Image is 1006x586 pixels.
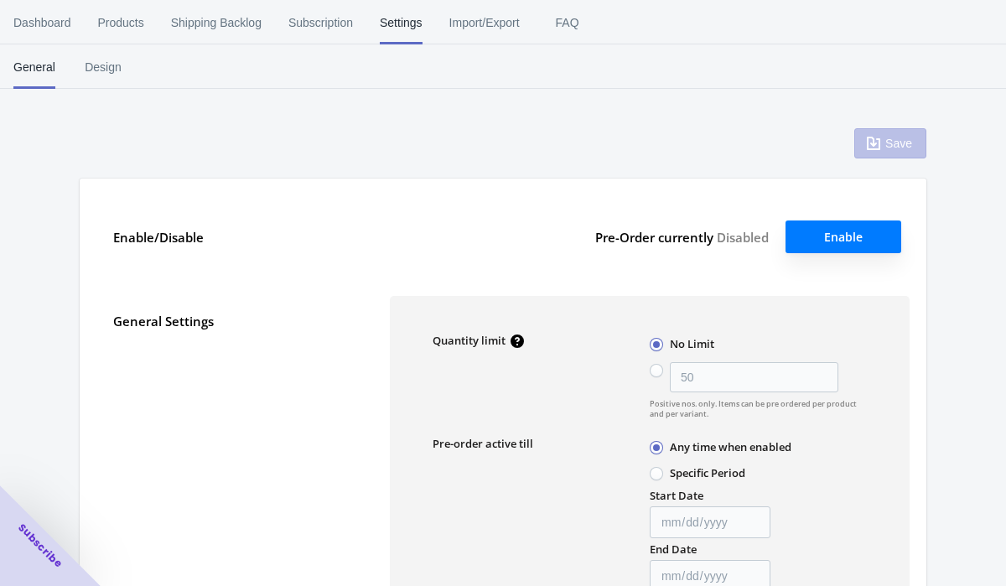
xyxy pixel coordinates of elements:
label: General Settings [113,313,356,329]
label: No Limit [670,336,714,351]
span: Subscribe [15,521,65,571]
span: General [13,45,55,89]
label: Quantity limit [433,333,506,348]
button: Enable [786,220,901,253]
label: Pre-order active till [433,436,650,451]
label: Start Date [650,488,703,503]
label: Pre-Order currently [595,220,769,253]
label: Any time when enabled [670,439,791,454]
span: Products [98,1,144,44]
span: Dashboard [13,1,71,44]
span: Positive nos. only. Items can be pre ordered per product and per variant. [650,399,867,419]
label: Specific Period [670,465,745,480]
span: Disabled [717,229,769,246]
span: Subscription [288,1,353,44]
span: Import/Export [449,1,520,44]
label: Enable/Disable [113,229,356,246]
span: Design [82,45,124,89]
span: Shipping Backlog [171,1,262,44]
span: Settings [380,1,423,44]
label: End Date [650,542,697,557]
span: FAQ [547,1,589,44]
